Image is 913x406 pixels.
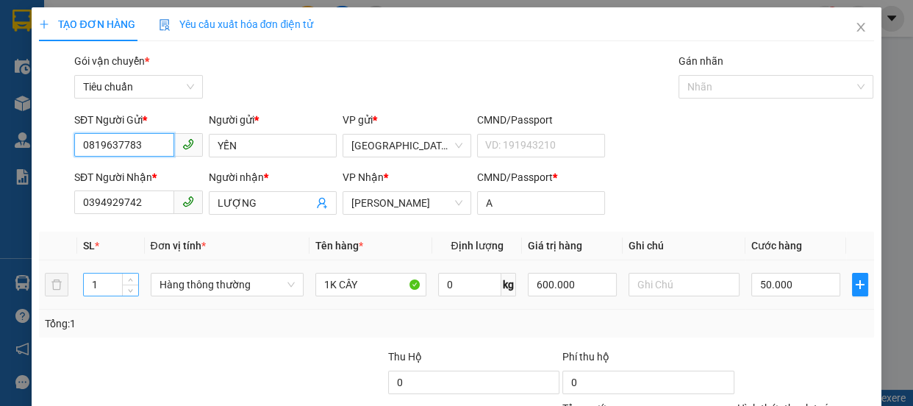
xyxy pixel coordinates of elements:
div: A [172,84,290,101]
span: Cước hàng [751,240,802,252]
label: Gán nhãn [679,55,723,67]
span: Giá trị hàng [528,240,582,252]
div: Người gửi [209,112,337,128]
div: SĐT Người Gửi [74,112,203,128]
span: Định lượng [451,240,503,252]
div: CMND/Passport [477,169,606,185]
span: TẠO ĐƠN HÀNG [39,18,135,30]
span: Hàng thông thường [160,274,295,296]
div: VP gửi [343,112,471,128]
span: Đà Lạt [351,135,462,157]
span: Gói vận chuyển [74,55,149,67]
div: [GEOGRAPHIC_DATA] [12,13,162,46]
span: VP Nhận [343,171,384,183]
span: Tiêu chuẩn [83,76,194,98]
span: close [855,21,867,33]
span: plus [853,279,867,291]
span: Increase Value [122,274,138,285]
span: Tuy Hòa [351,192,462,214]
button: Close [840,7,881,49]
div: CMND/Passport [477,112,606,128]
button: plus [852,273,868,296]
div: SĐT Người Nhận [74,169,203,185]
span: plus [39,19,49,29]
input: 0 [528,273,617,296]
div: Người nhận [209,169,337,185]
div: Phí thu hộ [562,349,734,371]
span: user-add [316,197,328,209]
span: Đơn vị tính [151,240,206,252]
input: VD: Bàn, Ghế [315,273,426,296]
th: Ghi chú [623,232,745,260]
div: [PERSON_NAME] [172,13,290,46]
span: kg [501,273,516,296]
span: up [126,276,135,285]
span: Yêu cầu xuất hóa đơn điện tử [159,18,314,30]
div: THẢO [172,46,290,63]
div: Tổng: 1 [45,316,354,332]
span: Thu Hộ [388,351,422,363]
div: 0392138407 [12,63,162,84]
span: Nhận: [172,13,207,28]
input: Ghi Chú [629,273,740,296]
div: THY [12,46,162,63]
span: SL [83,240,95,252]
button: delete [45,273,68,296]
span: phone [182,138,194,150]
span: phone [182,196,194,207]
span: Gửi: [12,13,35,28]
img: icon [159,19,171,31]
span: Tên hàng [315,240,363,252]
span: down [126,286,135,295]
span: Decrease Value [122,285,138,296]
div: 0334471180 [172,63,290,84]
